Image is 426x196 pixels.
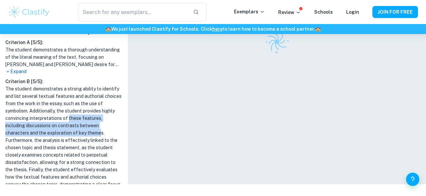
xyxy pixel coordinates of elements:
h6: Criterion A [ 5 / 5 ]: [5,39,122,46]
p: Review [278,9,301,16]
h6: We just launched Clastify for Schools. Click to learn how to become a school partner. [1,25,425,33]
button: Help and Feedback [406,173,419,186]
a: Login [346,9,359,15]
button: JOIN FOR FREE [372,6,418,18]
span: 🏫 [315,26,321,32]
input: Search for any exemplars... [78,3,188,21]
span: 🏫 [106,26,111,32]
p: Exemplars [234,8,265,15]
p: Expand [5,68,122,75]
img: Clastify logo [261,25,294,58]
img: Clastify logo [8,5,50,19]
a: here [212,26,223,32]
h1: The student demonstrates a thorough understanding of the literal meaning of the text, focusing on... [5,46,122,68]
h6: Criterion B [ 5 / 5 ]: [5,78,122,85]
h1: The student demonstrates a strong ability to identify and list several textual features and autho... [5,85,122,195]
a: Schools [314,9,333,15]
